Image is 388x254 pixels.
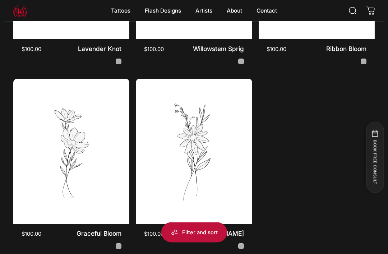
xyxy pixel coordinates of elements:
[104,3,284,18] nav: Primary
[361,59,366,65] a: Ribbon Bloom - Black and Grey
[22,47,41,52] span: $100.00
[136,79,252,224] img: Soft Daisy Bouquet
[116,244,121,249] a: Graceful Bloom - Black and Grey
[193,45,244,53] a: Willowstem Sprig
[188,3,220,18] summary: Artists
[77,230,121,237] a: Graceful Bloom
[238,59,244,65] a: Willowstem Sprig - Black and Grey
[116,59,121,65] a: Lavender Knot - Black and Grey
[104,3,138,18] summary: Tattoos
[366,122,384,193] button: BOOK FREE CONSULT
[13,79,129,224] img: Graceful Bloom
[144,47,164,52] span: $100.00
[267,47,286,52] span: $100.00
[138,3,188,18] summary: Flash Designs
[22,232,41,237] span: $100.00
[144,232,164,237] span: $100.00
[249,3,284,18] a: Contact
[161,222,227,243] button: Filter and sort
[220,3,249,18] summary: About
[363,3,379,19] a: 0 items
[238,244,244,249] a: Soft Daisy Bouquet - Black and Grey
[326,45,366,53] a: Ribbon Bloom
[78,45,121,53] a: Lavender Knot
